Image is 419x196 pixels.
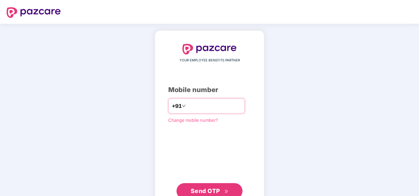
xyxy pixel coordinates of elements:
img: logo [182,44,237,54]
a: Change mobile number? [168,117,218,123]
img: logo [7,7,61,18]
div: Mobile number [168,85,251,95]
span: Send OTP [191,187,220,194]
span: +91 [172,102,182,110]
span: down [182,104,186,108]
span: double-right [224,189,229,194]
span: YOUR EMPLOYEE BENEFITS PARTNER [179,58,240,63]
